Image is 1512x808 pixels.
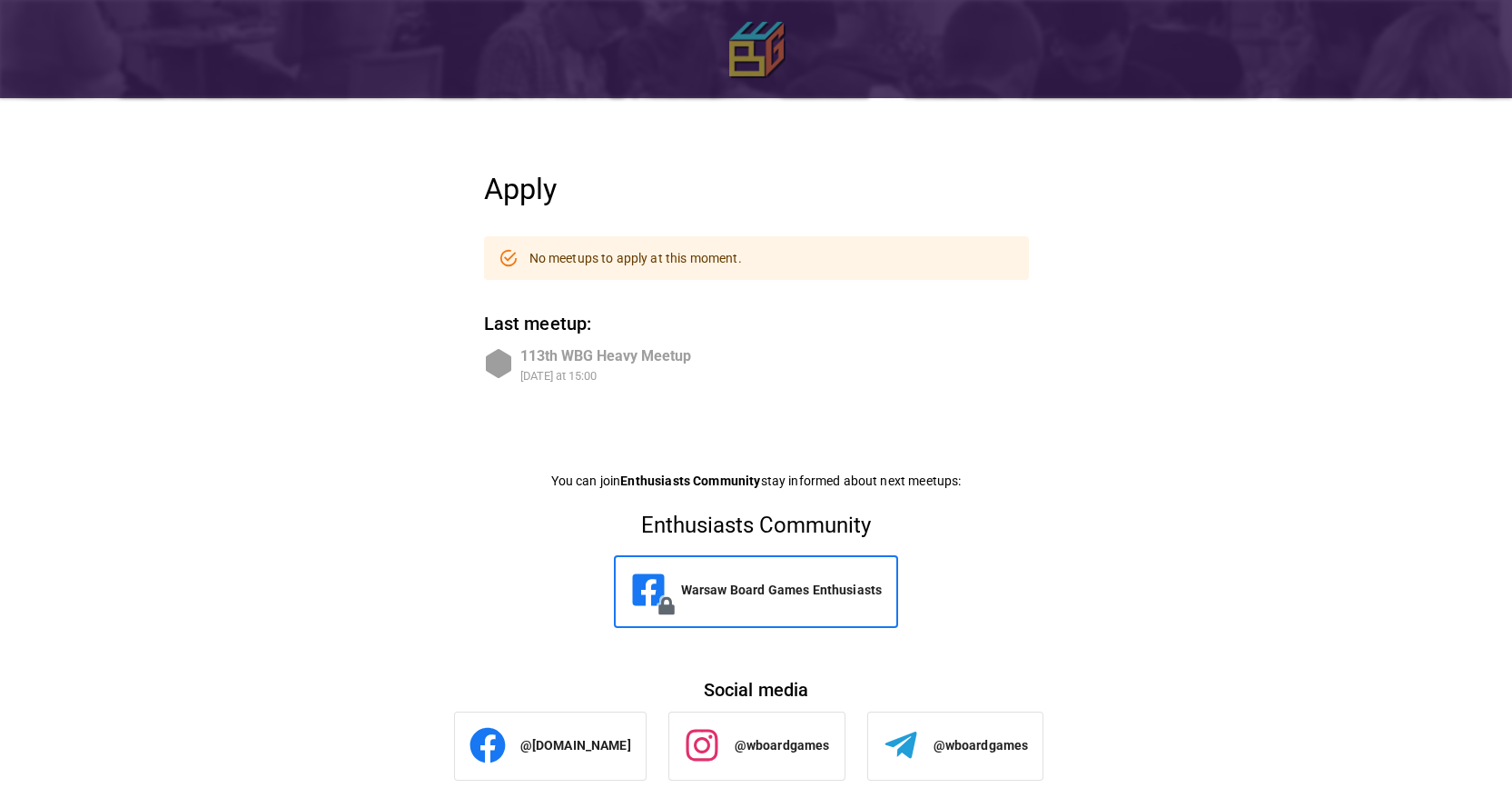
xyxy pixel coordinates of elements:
[520,367,691,384] div: at
[520,736,631,754] p: @[DOMAIN_NAME]
[620,474,760,488] b: Enthusiasts Community
[669,713,845,778] a: @wboardgames
[681,581,883,599] p: Warsaw Board Games Enthusiasts
[455,713,646,778] a: @[DOMAIN_NAME]
[934,736,1029,754] p: @wboardgames
[529,249,742,267] p: No meetups to apply at this moment.
[568,369,597,383] div: 15:00
[735,736,830,754] p: @wboardgames
[616,557,897,623] a: Warsaw Board Games Enthusiasts
[868,713,1043,778] a: @wboardgames
[729,22,784,76] img: icon64.png
[484,472,1029,490] p: You can join stay informed about next meetups:
[484,675,1029,704] h6: Social media
[491,512,1021,541] h5: Enthusiasts Community
[520,345,691,367] div: 113th WBG Heavy Meetup
[484,309,1029,338] h6: Last meetup:
[520,369,553,383] div: [DATE]
[484,171,1029,207] h4: Apply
